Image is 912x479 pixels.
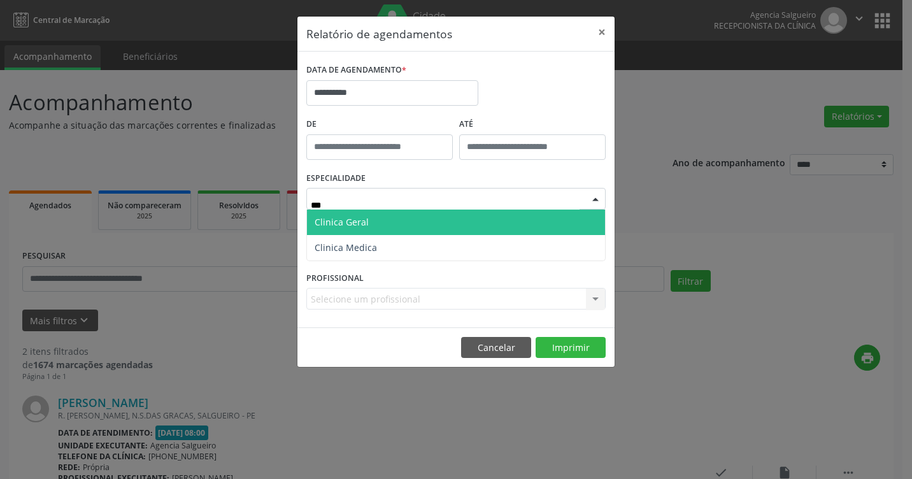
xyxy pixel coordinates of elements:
button: Close [589,17,615,48]
button: Cancelar [461,337,531,359]
h5: Relatório de agendamentos [306,25,452,42]
label: ESPECIALIDADE [306,169,366,189]
label: ATÉ [459,115,606,134]
label: PROFISSIONAL [306,268,364,288]
label: De [306,115,453,134]
span: Clinica Medica [315,241,377,254]
button: Imprimir [536,337,606,359]
span: Clinica Geral [315,216,369,228]
label: DATA DE AGENDAMENTO [306,61,406,80]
